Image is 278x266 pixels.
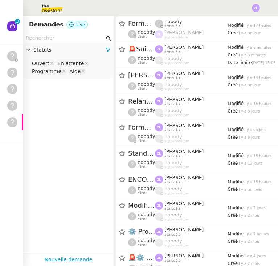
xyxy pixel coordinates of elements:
[138,139,147,143] span: client
[164,102,180,106] span: attribué à
[128,202,155,209] span: Modification du Template HORS UE
[238,214,260,218] span: il y a 2 mois
[155,175,228,184] app-user-label: attribué à
[164,175,204,180] span: [PERSON_NAME]
[138,81,155,87] span: nobody
[164,218,189,221] span: suppervisé par
[164,191,189,195] span: suppervisé par
[128,254,136,261] span: 🚨
[164,165,189,169] span: suppervisé par
[164,259,180,263] span: attribué à
[244,102,271,106] span: il y a 16 heures
[164,45,204,50] span: [PERSON_NAME]
[164,24,180,28] span: attribué à
[164,139,189,143] span: suppervisé par
[164,233,180,237] span: attribué à
[138,165,147,169] span: client
[32,68,61,75] div: Programmé
[128,45,136,53] span: 🚨
[138,113,147,117] span: client
[164,97,204,102] span: [PERSON_NAME]
[138,134,155,139] span: nobody
[244,154,271,158] span: il y a 15 heures
[244,46,271,50] span: il y a 6 minutes
[138,243,147,247] span: client
[238,262,260,266] span: il y a 2 mois
[128,107,155,117] app-user-detailed-label: client
[30,68,67,75] nz-select-item: Programmé
[238,31,260,35] span: il y a un jour
[155,160,228,169] app-user-label: suppervisé par
[164,207,180,211] span: attribué à
[228,261,238,266] span: Créé
[155,201,228,210] app-user-label: attribué à
[128,46,155,52] span: Suivre la réponse de [PERSON_NAME]
[155,71,228,80] app-user-label: attribué à
[228,161,238,166] span: Créé
[228,30,238,35] span: Créé
[164,123,204,128] span: [PERSON_NAME]
[56,60,89,67] nz-select-item: En attente
[138,29,155,35] span: nobody
[164,128,180,132] span: attribué à
[164,134,182,139] span: nobody
[244,254,266,258] span: il y a 4 jours
[228,127,244,132] span: Modifié
[228,153,244,158] span: Modifié
[238,135,260,139] span: il y a 8 jours
[128,212,155,221] app-user-detailed-label: client
[155,176,163,183] img: svg
[155,134,228,143] app-user-label: suppervisé par
[155,97,228,106] app-user-label: attribué à
[76,22,85,27] span: Live
[164,30,204,35] span: [PERSON_NAME]
[128,254,155,261] span: ⚙️ MAJ Suivi inscriptions et contrats de formation
[138,238,155,243] span: nobody
[228,75,244,80] span: Modifié
[155,30,163,38] img: svg
[155,149,163,157] img: svg
[128,238,155,247] app-user-detailed-label: client
[238,187,262,191] span: il y a un mois
[164,253,204,258] span: [PERSON_NAME]
[69,68,81,75] div: Aide
[228,60,252,65] span: Date limite
[164,61,189,65] span: suppervisé par
[164,186,182,191] span: nobody
[164,82,182,87] span: nobody
[244,206,266,210] span: il y a 7 jours
[23,43,114,57] div: Statuts
[138,191,147,195] span: client
[155,123,228,132] app-user-label: attribué à
[238,240,260,244] span: il y a 2 mois
[228,109,238,114] span: Créé
[155,123,163,131] img: svg
[155,30,228,39] app-user-label: suppervisé par
[155,82,228,91] app-user-label: suppervisé par
[228,45,244,50] span: Modifié
[228,213,238,218] span: Créé
[228,231,244,236] span: Modifié
[15,19,20,24] nz-badge-sup: 3
[164,19,182,24] span: nobody
[228,101,244,106] span: Modifié
[128,124,155,131] span: Formation Storvatt
[155,97,163,105] img: svg
[164,35,189,39] span: suppervisé par
[228,135,238,140] span: Créé
[244,24,271,28] span: il y a 17 heures
[155,254,163,262] img: svg
[138,160,155,165] span: nobody
[155,56,228,65] app-user-label: suppervisé par
[164,56,182,61] span: nobody
[164,244,189,248] span: suppervisé par
[128,160,155,169] app-user-detailed-label: client
[252,61,276,65] span: [DATE] 15:05
[164,160,182,165] span: nobody
[16,19,19,25] p: 3
[30,60,55,67] nz-select-item: Ouvert
[155,228,163,236] img: svg
[238,161,262,165] span: il y a 13 jours
[138,61,147,65] span: client
[57,60,84,67] div: En attente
